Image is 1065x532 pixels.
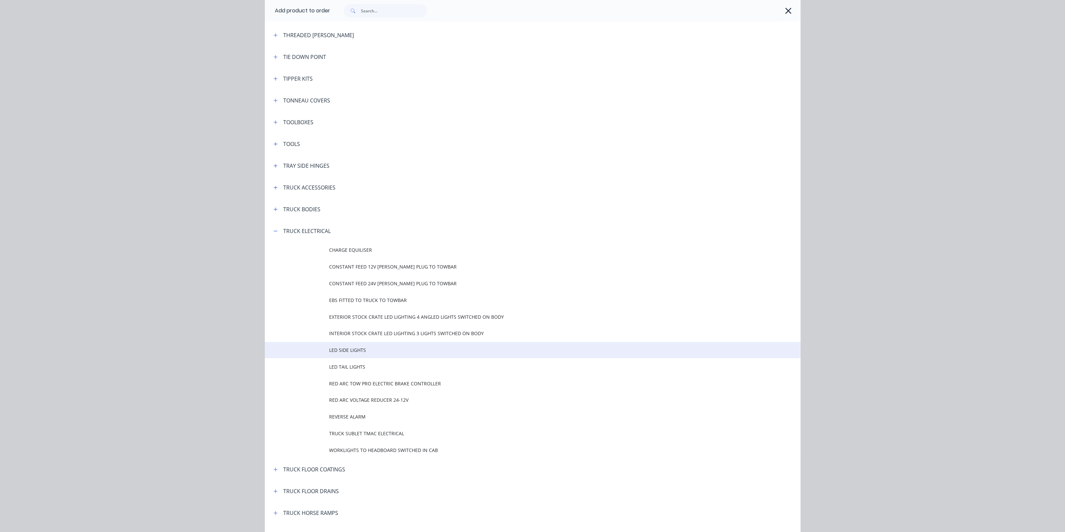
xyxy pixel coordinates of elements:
input: Search... [361,4,427,17]
span: EXTERIOR STOCK CRATE LED LIGHTING 4 ANGLED LIGHTS SWITCHED ON BODY [329,313,706,320]
div: TRUCK HORSE RAMPS [283,509,338,517]
div: TONNEAU COVERS [283,96,330,104]
span: EBS FITTED TO TRUCK TO TOWBAR [329,297,706,304]
div: TRUCK ACCESSORIES [283,183,335,192]
div: TRUCK FLOOR DRAINS [283,487,339,495]
div: TRAY SIDE HINGES [283,162,329,170]
span: LED SIDE LIGHTS [329,347,706,354]
div: TIPPER KITS [283,75,313,83]
div: TRUCK FLOOR COATINGS [283,465,345,473]
span: REVERSE ALARM [329,413,706,420]
span: TRUCK SUBLET TMAC ELECTRICAL [329,430,706,437]
span: CONSTANT FEED 24V [PERSON_NAME] PLUG TO TOWBAR [329,280,706,287]
span: INTERIOR STOCK CRATE LED LIGHTING 3 LIGHTS SWITCHED ON BODY [329,330,706,337]
div: THREADED [PERSON_NAME] [283,31,354,39]
span: RED ARC TOW PRO ELECTRIC BRAKE CONTROLLER [329,380,706,387]
div: TIE DOWN POINT [283,53,326,61]
div: TOOLBOXES [283,118,313,126]
span: WORKLIGHTS TO HEADBOARD SWITCHED IN CAB [329,447,706,454]
span: CONSTANT FEED 12V [PERSON_NAME] PLUG TO TOWBAR [329,263,706,270]
span: LED TAIL LIGHTS [329,363,706,370]
div: TRUCK BODIES [283,205,320,213]
span: RED ARC VOLTAGE REDUCER 24-12V [329,396,706,403]
span: CHARGE EQUILISER [329,246,706,253]
div: TOOLS [283,140,300,148]
div: TRUCK ELECTRICAL [283,227,331,235]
